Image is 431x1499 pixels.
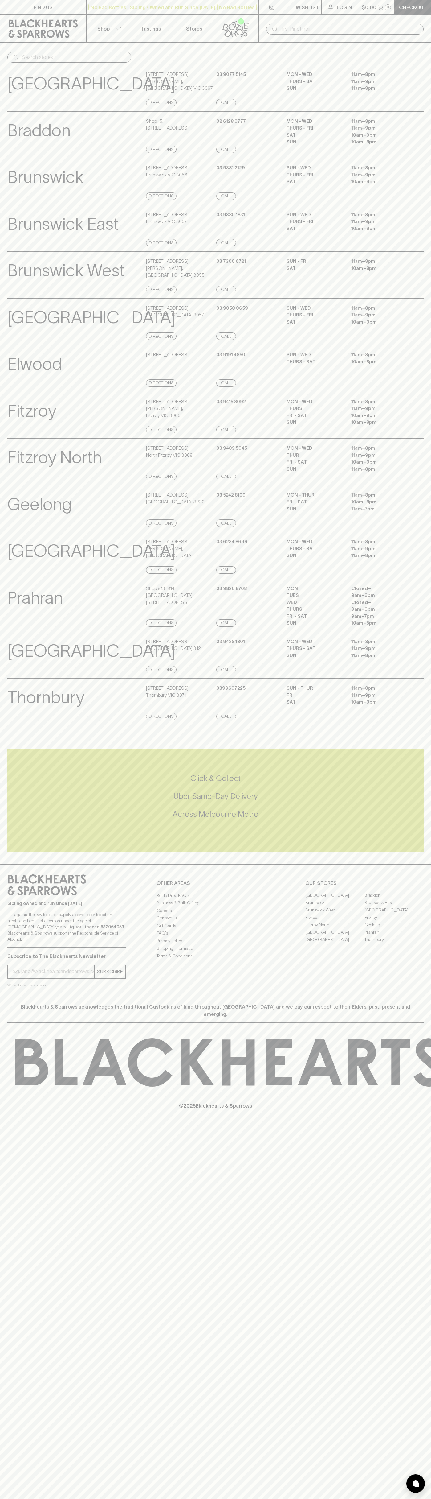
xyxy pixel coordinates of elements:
a: Terms & Conditions [157,952,275,960]
p: 10am – 9pm [351,319,407,326]
p: 11am – 8pm [351,71,407,78]
p: THURS - SAT [287,358,342,365]
input: e.g. jane@blackheartsandsparrows.com.au [12,967,94,977]
p: 11am – 8pm [351,492,407,499]
a: Call [216,286,236,293]
p: SUBSCRIBE [97,968,123,975]
a: Directions [146,473,177,480]
button: Shop [87,15,130,42]
p: 11am – 9pm [351,171,407,179]
p: It is against the law to sell or supply alcohol to, or to obtain alcohol on behalf of a person un... [7,911,126,942]
p: 03 9077 5145 [216,71,246,78]
p: SAT [287,132,342,139]
p: Subscribe to The Blackhearts Newsletter [7,952,126,960]
p: Tastings [141,25,161,32]
p: 11am – 9pm [351,692,407,699]
a: Bottle Drop FAQ's [157,892,275,899]
p: 11am – 9pm [351,452,407,459]
p: 10am – 9pm [351,225,407,232]
a: Brunswick West [305,906,364,914]
p: 0399697225 [216,685,246,692]
a: Call [216,239,236,246]
a: FAQ's [157,930,275,937]
a: Call [216,192,236,200]
p: Sat [287,699,342,706]
a: Business & Bulk Gifting [157,899,275,907]
p: 11am – 7pm [351,506,407,513]
div: Call to action block [7,749,424,852]
p: SUN [287,652,342,659]
p: [STREET_ADDRESS][PERSON_NAME] , [GEOGRAPHIC_DATA] 3055 [146,258,215,279]
a: Call [216,426,236,433]
a: Tastings [129,15,173,42]
p: SUN [287,552,342,559]
a: Call [216,379,236,387]
a: Brunswick East [364,899,424,906]
p: 11am – 9pm [351,125,407,132]
p: SUN - WED [287,164,342,171]
p: SUN - FRI [287,258,342,265]
p: Blackhearts & Sparrows acknowledges the traditional Custodians of land throughout [GEOGRAPHIC_DAT... [12,1003,419,1018]
p: FIND US [34,4,53,11]
p: Login [337,4,352,11]
a: Stores [173,15,216,42]
p: Wishlist [296,4,319,11]
a: Directions [146,99,177,106]
p: Braddon [7,118,71,143]
p: 10am – 8pm [351,138,407,146]
a: Fitzroy North [305,921,364,929]
p: Elwood [7,351,62,377]
a: Elwood [305,914,364,921]
p: 9am – 6pm [351,606,407,613]
a: Fitzroy [364,914,424,921]
p: 11am – 9pm [351,78,407,85]
p: 03 9380 1831 [216,211,245,218]
p: THURS - FRI [287,171,342,179]
p: SAT [287,319,342,326]
a: Braddon [364,892,424,899]
p: [STREET_ADDRESS] , Thornbury VIC 3071 [146,685,189,699]
p: SUN [287,466,342,473]
a: Call [216,146,236,153]
p: 10am – 8pm [351,419,407,426]
a: Directions [146,666,177,673]
p: SUN [287,620,342,627]
p: MON - WED [287,538,342,545]
p: 11am – 8pm [351,398,407,405]
p: Closed – [351,585,407,592]
a: Prahran [364,929,424,936]
p: 11am – 9pm [351,405,407,412]
p: SUN [287,138,342,146]
a: Directions [146,566,177,574]
p: Brunswick East [7,211,119,237]
p: WED [287,599,342,606]
p: 03 9428 1801 [216,638,245,645]
p: 11am – 9pm [351,218,407,225]
p: SAT [287,178,342,185]
a: [GEOGRAPHIC_DATA] [305,892,364,899]
p: OUR STORES [305,879,424,887]
a: Call [216,666,236,673]
h5: Across Melbourne Metro [7,809,424,819]
p: THURS - FRI [287,218,342,225]
p: MON - WED [287,71,342,78]
p: [STREET_ADDRESS][PERSON_NAME] , [GEOGRAPHIC_DATA] VIC 3067 [146,71,215,92]
p: 11am – 8pm [351,164,407,171]
p: [STREET_ADDRESS] , [146,351,189,358]
p: SUN [287,506,342,513]
a: Privacy Policy [157,937,275,944]
a: Directions [146,619,177,627]
p: $0.00 [362,4,376,11]
p: 11am – 8pm [351,652,407,659]
p: 11am – 8pm [351,351,407,358]
p: Sibling owned and run since [DATE] [7,900,126,906]
a: Careers [157,907,275,914]
p: Sun - Thur [287,685,342,692]
p: THURS [287,405,342,412]
p: MON - WED [287,445,342,452]
strong: Liquor License #32064953 [67,924,124,929]
p: 03 9415 8092 [216,398,246,405]
a: Directions [146,239,177,246]
p: SUN - WED [287,211,342,218]
h5: Click & Collect [7,773,424,783]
